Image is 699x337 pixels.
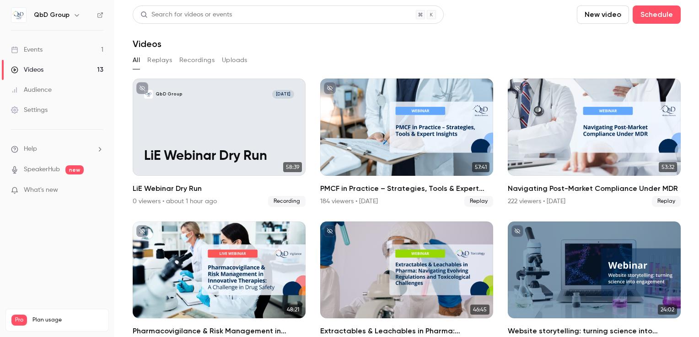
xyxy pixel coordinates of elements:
p: QbD Group [156,91,183,97]
li: LiE Webinar Dry Run [133,79,306,207]
h2: LiE Webinar Dry Run [133,183,306,194]
span: Help [24,144,37,154]
span: Replay [652,196,681,207]
span: Plan usage [32,316,103,324]
button: Replays [147,53,172,68]
span: Recording [268,196,306,207]
button: unpublished [511,225,523,237]
button: Recordings [179,53,215,68]
span: 58:39 [283,162,302,172]
button: New video [577,5,629,24]
div: Audience [11,85,52,95]
button: unpublished [136,82,148,94]
h6: QbD Group [34,11,70,20]
p: LiE Webinar Dry Run [144,149,294,164]
div: Search for videos or events [140,10,232,20]
h1: Videos [133,38,161,49]
li: Navigating Post-Market Compliance Under MDR [508,79,681,207]
h2: Website storytelling: turning science into engagement [508,326,681,337]
button: unpublished [136,225,148,237]
button: Schedule [633,5,681,24]
span: 53:32 [659,162,677,172]
li: PMCF in Practice – Strategies, Tools & Expert Insights [320,79,493,207]
button: unpublished [511,82,523,94]
div: Events [11,45,43,54]
h2: Extractables & Leachables in Pharma: Navigating Evolving Regulations and Toxicological Challenges [320,326,493,337]
button: Uploads [222,53,247,68]
img: LiE Webinar Dry Run [144,90,153,99]
button: All [133,53,140,68]
span: new [65,165,84,174]
div: 222 viewers • [DATE] [508,197,565,206]
span: 57:41 [472,162,489,172]
a: SpeakerHub [24,165,60,174]
h2: Pharmacovigilance & Risk Management in Innovative Therapies: A Challenge in Drug Safety [133,326,306,337]
div: 184 viewers • [DATE] [320,197,378,206]
iframe: Noticeable Trigger [92,186,103,195]
span: [DATE] [272,90,294,99]
h2: PMCF in Practice – Strategies, Tools & Expert Insights [320,183,493,194]
span: Pro [11,315,27,326]
li: help-dropdown-opener [11,144,103,154]
h2: Navigating Post-Market Compliance Under MDR [508,183,681,194]
span: 48:21 [284,305,302,315]
section: Videos [133,5,681,332]
a: LiE Webinar Dry RunQbD Group[DATE]LiE Webinar Dry Run58:39LiE Webinar Dry Run0 viewers • about 1 ... [133,79,306,207]
div: 0 viewers • about 1 hour ago [133,197,217,206]
div: Settings [11,105,48,115]
img: QbD Group [11,8,26,22]
span: 46:45 [470,305,489,315]
a: 53:32Navigating Post-Market Compliance Under MDR222 viewers • [DATE]Replay [508,79,681,207]
a: 57:41PMCF in Practice – Strategies, Tools & Expert Insights184 viewers • [DATE]Replay [320,79,493,207]
button: unpublished [324,82,336,94]
span: Replay [464,196,493,207]
span: 24:02 [658,305,677,315]
span: What's new [24,185,58,195]
button: unpublished [324,225,336,237]
div: Videos [11,65,43,74]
